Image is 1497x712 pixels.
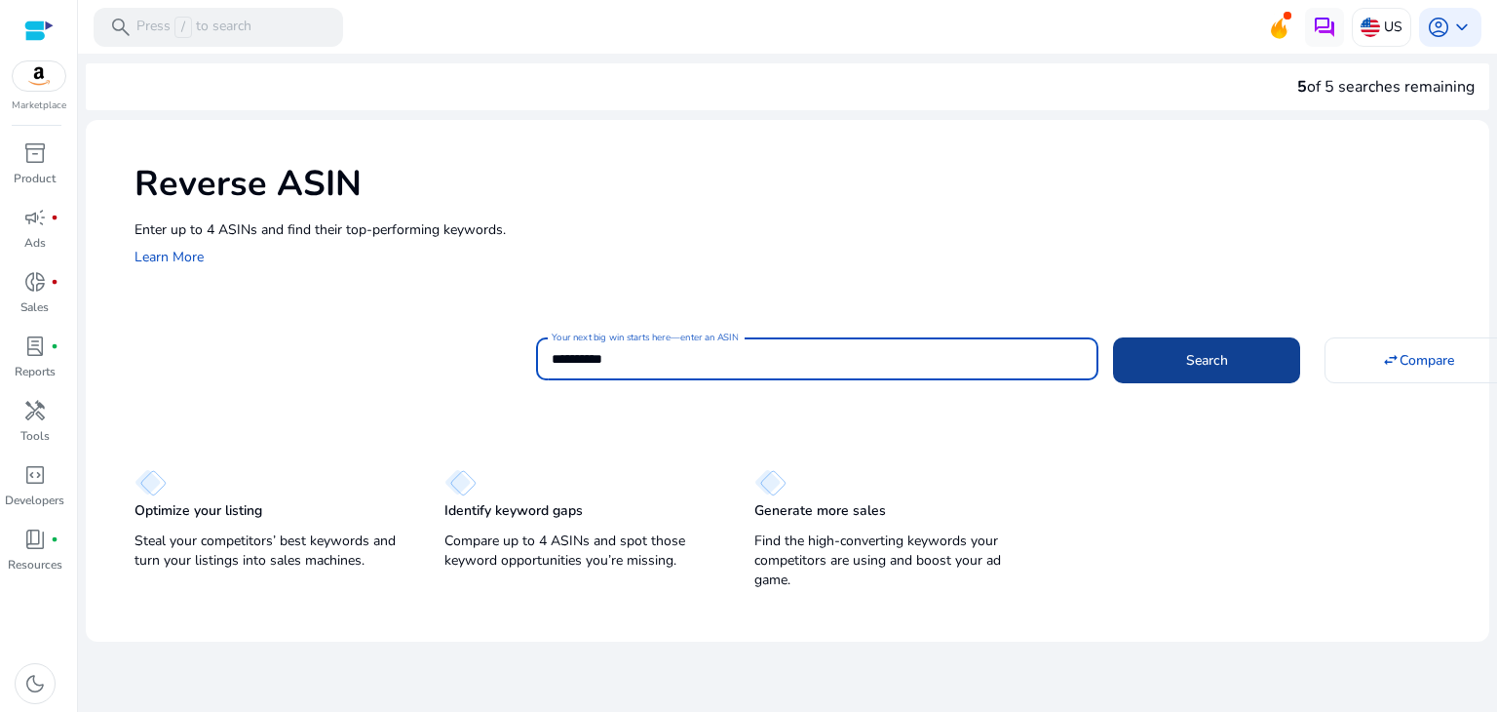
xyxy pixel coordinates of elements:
[23,270,47,294] span: donut_small
[1297,76,1307,98] span: 5
[174,17,192,38] span: /
[1186,350,1228,371] span: Search
[20,427,50,445] p: Tools
[20,298,49,316] p: Sales
[23,672,47,695] span: dark_mode
[23,463,47,487] span: code_blocks
[1113,337,1300,382] button: Search
[23,335,47,358] span: lab_profile
[23,141,47,165] span: inventory_2
[23,528,47,551] span: book_4
[134,501,262,521] p: Optimize your listing
[23,206,47,229] span: campaign
[754,532,1025,590] p: Find the high-converting keywords your competitors are using and boost your ad game.
[134,469,167,496] img: diamond.svg
[5,492,64,509] p: Developers
[444,501,583,521] p: Identify keyword gaps
[134,163,1470,205] h1: Reverse ASIN
[23,399,47,422] span: handyman
[1400,350,1454,371] span: Compare
[12,99,66,113] p: Marketplace
[51,342,58,350] span: fiber_manual_record
[136,17,251,38] p: Press to search
[552,331,738,344] mat-label: Your next big win starts here—enter an ASIN
[51,214,58,221] span: fiber_manual_record
[754,501,886,521] p: Generate more sales
[13,61,65,91] img: amazon.svg
[8,556,62,574] p: Resources
[1450,16,1474,39] span: keyboard_arrow_down
[444,469,477,496] img: diamond.svg
[1361,18,1380,37] img: us.svg
[51,535,58,543] span: fiber_manual_record
[1384,10,1402,44] p: US
[1382,351,1400,369] mat-icon: swap_horiz
[14,170,56,187] p: Product
[134,532,405,571] p: Steal your competitors’ best keywords and turn your listings into sales machines.
[1297,75,1475,99] div: of 5 searches remaining
[24,234,46,252] p: Ads
[754,469,787,496] img: diamond.svg
[444,532,715,571] p: Compare up to 4 ASINs and spot those keyword opportunities you’re missing.
[15,363,56,380] p: Reports
[134,219,1470,240] p: Enter up to 4 ASINs and find their top-performing keywords.
[51,278,58,286] span: fiber_manual_record
[134,248,204,266] a: Learn More
[1427,16,1450,39] span: account_circle
[109,16,133,39] span: search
